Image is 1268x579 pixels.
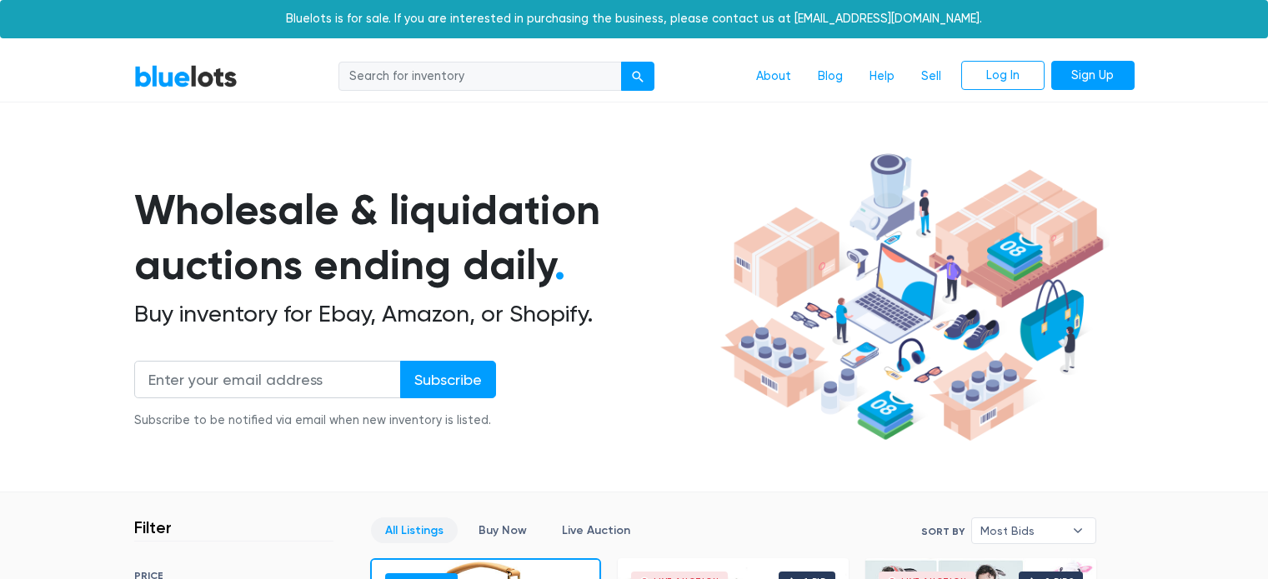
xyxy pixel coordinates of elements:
[338,62,622,92] input: Search for inventory
[856,61,908,92] a: Help
[921,524,965,539] label: Sort By
[464,517,541,543] a: Buy Now
[134,412,496,430] div: Subscribe to be notified via email when new inventory is listed.
[134,182,714,293] h1: Wholesale & liquidation auctions ending daily
[134,361,401,398] input: Enter your email address
[554,240,565,290] span: .
[908,61,955,92] a: Sell
[1060,518,1095,543] b: ▾
[371,517,458,543] a: All Listings
[134,517,172,537] h3: Filter
[743,61,804,92] a: About
[134,64,238,88] a: BlueLots
[548,517,644,543] a: Live Auction
[134,300,714,328] h2: Buy inventory for Ebay, Amazon, or Shopify.
[804,61,856,92] a: Blog
[400,361,496,398] input: Subscribe
[961,61,1045,91] a: Log In
[714,146,1110,449] img: hero-ee84e7d0318cb26816c560f6b4441b76977f77a177738b4e94f68c95b2b83dbb.png
[1051,61,1135,91] a: Sign Up
[980,518,1064,543] span: Most Bids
